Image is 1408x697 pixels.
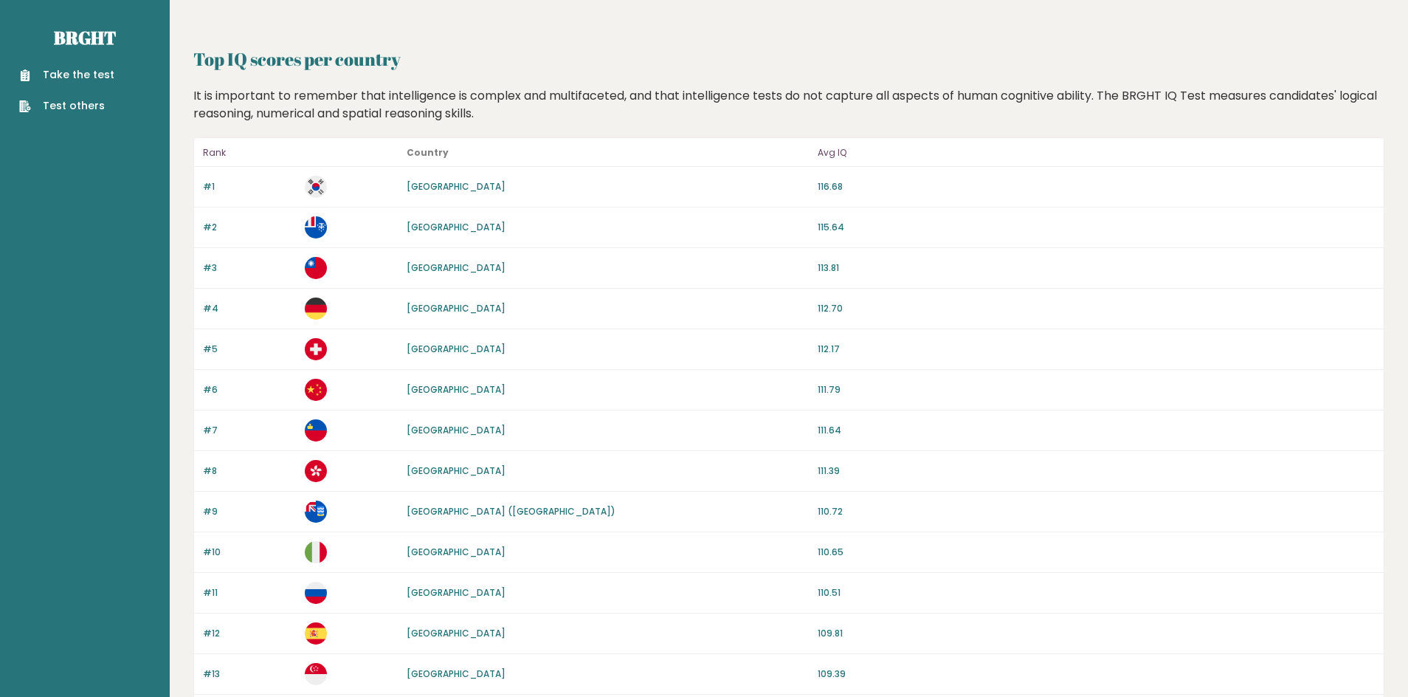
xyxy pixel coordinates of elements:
a: [GEOGRAPHIC_DATA] [407,667,505,680]
img: ru.svg [305,582,327,604]
p: 116.68 [818,180,1375,193]
p: #2 [203,221,296,234]
a: Take the test [19,67,114,83]
a: [GEOGRAPHIC_DATA] [407,383,505,396]
img: tw.svg [305,257,327,279]
p: Avg IQ [818,144,1375,162]
a: [GEOGRAPHIC_DATA] [407,261,505,274]
p: #5 [203,343,296,356]
p: 110.72 [818,505,1375,518]
h2: Top IQ scores per country [193,46,1384,72]
a: [GEOGRAPHIC_DATA] [407,424,505,436]
p: 109.81 [818,627,1375,640]
p: 109.39 [818,667,1375,681]
img: es.svg [305,622,327,645]
a: [GEOGRAPHIC_DATA] [407,221,505,233]
p: 115.64 [818,221,1375,234]
p: #4 [203,302,296,315]
p: #12 [203,627,296,640]
a: [GEOGRAPHIC_DATA] ([GEOGRAPHIC_DATA]) [407,505,615,518]
p: #7 [203,424,296,437]
p: #9 [203,505,296,518]
a: [GEOGRAPHIC_DATA] [407,302,505,315]
p: #3 [203,261,296,275]
p: 113.81 [818,261,1375,275]
b: Country [407,146,449,159]
p: #8 [203,464,296,478]
p: #10 [203,546,296,559]
a: Test others [19,98,114,114]
img: kr.svg [305,176,327,198]
p: #11 [203,586,296,600]
a: [GEOGRAPHIC_DATA] [407,586,505,599]
p: 111.79 [818,383,1375,396]
img: ch.svg [305,338,327,360]
img: cn.svg [305,379,327,401]
p: 111.64 [818,424,1375,437]
p: 112.17 [818,343,1375,356]
p: 112.70 [818,302,1375,315]
p: 111.39 [818,464,1375,478]
a: [GEOGRAPHIC_DATA] [407,464,505,477]
div: It is important to remember that intelligence is complex and multifaceted, and that intelligence ... [188,87,1390,123]
p: #1 [203,180,296,193]
img: it.svg [305,541,327,563]
p: #13 [203,667,296,681]
img: hk.svg [305,460,327,482]
p: 110.65 [818,546,1375,559]
img: fk.svg [305,501,327,523]
img: tf.svg [305,216,327,238]
a: [GEOGRAPHIC_DATA] [407,627,505,639]
p: Rank [203,144,296,162]
img: de.svg [305,298,327,320]
p: #6 [203,383,296,396]
a: [GEOGRAPHIC_DATA] [407,180,505,193]
p: 110.51 [818,586,1375,600]
a: Brght [54,26,116,49]
img: li.svg [305,419,327,442]
a: [GEOGRAPHIC_DATA] [407,546,505,558]
a: [GEOGRAPHIC_DATA] [407,343,505,355]
img: sg.svg [305,663,327,685]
